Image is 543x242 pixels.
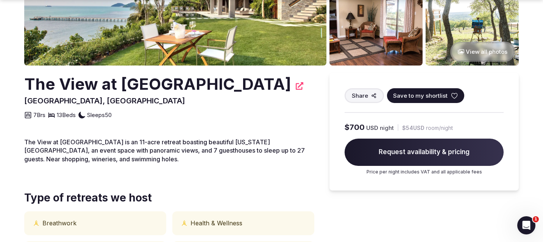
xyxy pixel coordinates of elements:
[366,124,378,132] span: USD
[57,111,76,119] span: 13 Beds
[387,88,464,103] button: Save to my shortlist
[517,216,535,234] iframe: Intercom live chat
[33,111,45,119] span: 7 Brs
[24,190,314,205] span: Type of retreats we host
[397,123,399,131] div: |
[345,122,365,133] span: $700
[345,169,504,175] p: Price per night includes VAT and all applicable fees
[450,42,515,62] button: View all photos
[87,111,112,119] span: Sleeps 50
[393,92,448,100] span: Save to my shortlist
[345,139,504,166] span: Request availability & pricing
[402,124,424,132] span: $54 USD
[352,92,368,100] span: Share
[380,124,394,132] span: night
[345,88,384,103] button: Share
[426,124,453,132] span: room/night
[24,73,291,95] h2: The View at [GEOGRAPHIC_DATA]
[181,220,187,226] button: Physical and mental health icon tooltip
[24,96,185,105] span: [GEOGRAPHIC_DATA], [GEOGRAPHIC_DATA]
[33,220,39,226] button: Physical and mental health icon tooltip
[533,216,539,222] span: 1
[24,138,305,163] span: The View at [GEOGRAPHIC_DATA] is an 11-acre retreat boasting beautiful [US_STATE][GEOGRAPHIC_DATA...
